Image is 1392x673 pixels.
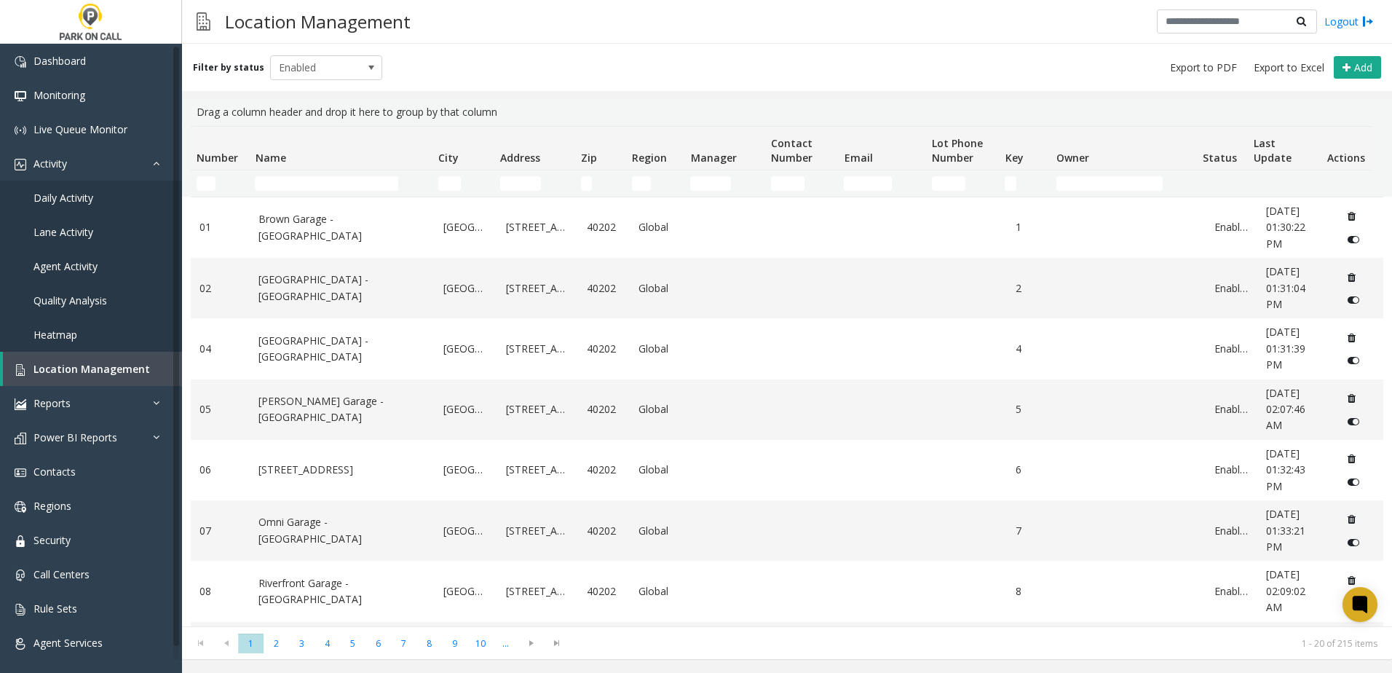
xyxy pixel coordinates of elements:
span: Power BI Reports [33,430,117,444]
span: Call Centers [33,567,90,581]
a: [STREET_ADDRESS] [506,401,570,417]
a: 40202 [587,462,621,478]
label: Filter by status [193,61,264,74]
a: [DATE] 02:07:46 AM [1266,385,1322,434]
span: Page 7 [391,634,416,653]
img: 'icon' [15,433,26,444]
span: [DATE] 02:09:02 AM [1266,567,1305,614]
span: Go to the next page [521,637,541,649]
button: Disable [1340,228,1367,251]
input: Lot Phone Number Filter [932,176,965,191]
button: Delete [1340,568,1364,591]
span: Owner [1056,151,1089,165]
a: [STREET_ADDRESS] [506,583,570,599]
span: Key [1005,151,1024,165]
td: City Filter [432,170,494,197]
a: Enabled [1214,219,1249,235]
a: 6 [1016,462,1050,478]
span: Name [256,151,286,165]
span: Daily Activity [33,191,93,205]
img: 'icon' [15,570,26,581]
input: Number Filter [197,176,215,191]
a: 7 [1016,523,1050,539]
span: Go to the last page [544,633,569,653]
span: City [438,151,459,165]
span: Activity [33,157,67,170]
span: Page 10 [467,634,493,653]
a: Enabled [1214,401,1249,417]
a: [GEOGRAPHIC_DATA] [443,280,489,296]
a: [GEOGRAPHIC_DATA] - [GEOGRAPHIC_DATA] [258,333,426,366]
input: Contact Number Filter [771,176,804,191]
a: [DATE] 01:32:43 PM [1266,446,1322,495]
td: Zip Filter [575,170,626,197]
input: Owner Filter [1056,176,1163,191]
a: Enabled [1214,462,1249,478]
span: Agent Activity [33,259,98,273]
a: Enabled [1214,523,1249,539]
a: [PERSON_NAME] Garage - [GEOGRAPHIC_DATA] [258,393,426,426]
a: [GEOGRAPHIC_DATA] [443,341,489,357]
a: Location Management [3,352,182,386]
input: Manager Filter [690,176,731,191]
span: Number [197,151,238,165]
span: Security [33,533,71,547]
span: Last Update [1254,136,1292,165]
span: Zip [581,151,597,165]
span: Enabled [271,56,360,79]
img: 'icon' [15,604,26,615]
kendo-pager-info: 1 - 20 of 215 items [578,637,1377,650]
a: [DATE] 01:31:39 PM [1266,324,1322,373]
span: Heatmap [33,328,77,342]
span: [DATE] 01:33:21 PM [1266,507,1305,554]
a: Brown Garage - [GEOGRAPHIC_DATA] [258,211,426,244]
span: Reports [33,396,71,410]
img: 'icon' [15,90,26,102]
a: Global [638,341,680,357]
img: 'icon' [15,125,26,136]
span: Manager [691,151,737,165]
a: 5 [1016,401,1050,417]
a: [STREET_ADDRESS] [506,462,570,478]
td: Last Update Filter [1248,170,1321,197]
span: Agent Services [33,636,103,650]
button: Delete [1340,387,1364,410]
span: Dashboard [33,54,86,68]
a: [GEOGRAPHIC_DATA] [443,583,489,599]
td: Contact Number Filter [765,170,838,197]
button: Delete [1340,265,1364,288]
span: Page 9 [442,634,467,653]
td: Region Filter [626,170,684,197]
a: [GEOGRAPHIC_DATA] [443,462,489,478]
a: [GEOGRAPHIC_DATA] - [GEOGRAPHIC_DATA] [258,272,426,304]
span: [DATE] 01:31:39 PM [1266,325,1305,371]
a: [DATE] 02:09:02 AM [1266,567,1322,615]
img: pageIcon [197,4,210,39]
button: Add [1334,56,1381,79]
span: Page 4 [315,634,340,653]
td: Key Filter [999,170,1050,197]
button: Export to PDF [1164,58,1243,78]
a: Omni Garage - [GEOGRAPHIC_DATA] [258,514,426,547]
span: [DATE] 01:30:22 PM [1266,204,1305,251]
a: 05 [199,401,241,417]
a: Global [638,219,680,235]
button: Delete [1340,508,1364,531]
div: Data table [182,126,1392,626]
span: Region [632,151,667,165]
span: Page 1 [238,634,264,653]
button: Delete [1340,447,1364,471]
a: [GEOGRAPHIC_DATA] [443,523,489,539]
span: [DATE] 01:31:04 PM [1266,264,1305,311]
span: Page 5 [340,634,365,653]
input: Address Filter [500,176,541,191]
th: Actions [1321,127,1372,170]
span: Live Queue Monitor [33,122,127,136]
button: Disable [1340,591,1367,615]
span: Page 2 [264,634,289,653]
a: 06 [199,462,241,478]
td: Owner Filter [1051,170,1197,197]
button: Export to Excel [1248,58,1330,78]
a: [STREET_ADDRESS] [506,280,570,296]
span: Page 3 [289,634,315,653]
